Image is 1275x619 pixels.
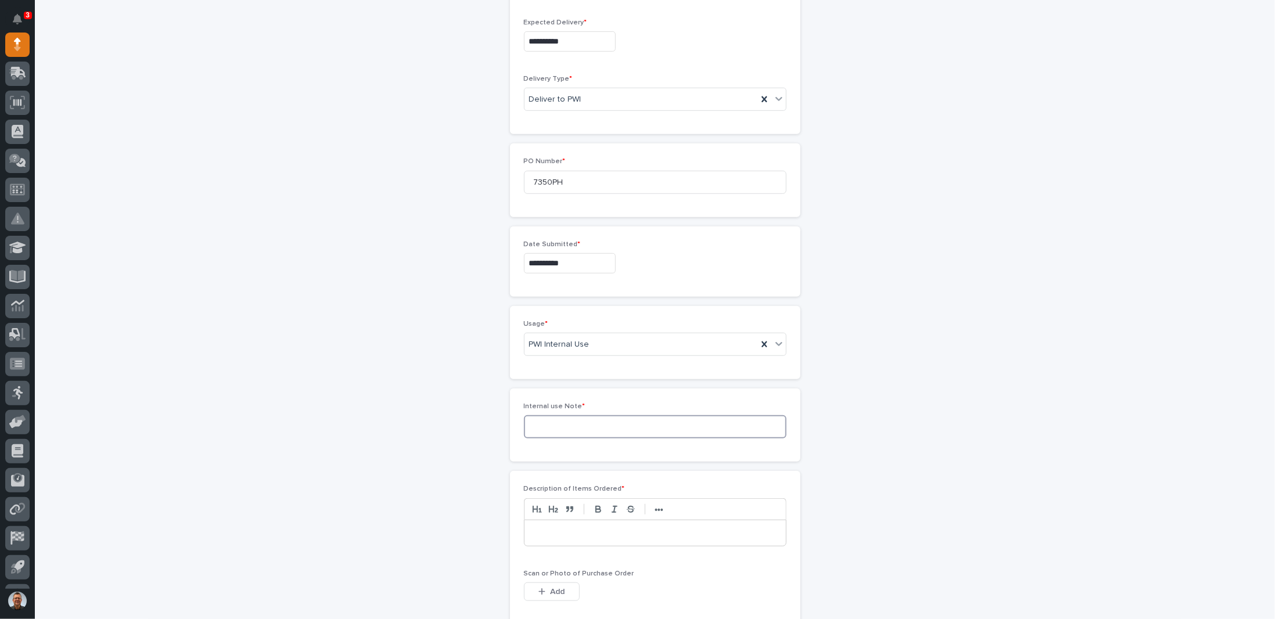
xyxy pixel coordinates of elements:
span: PO Number [524,158,566,165]
p: 3 [26,11,30,19]
button: ••• [651,502,667,516]
span: Deliver to PWI [529,93,581,106]
span: Description of Items Ordered [524,485,625,492]
span: Usage [524,321,548,328]
span: Expected Delivery [524,19,587,26]
span: Date Submitted [524,241,581,248]
button: Add [524,582,580,601]
button: Notifications [5,7,30,31]
span: Delivery Type [524,75,573,82]
span: Scan or Photo of Purchase Order [524,570,634,577]
span: PWI Internal Use [529,339,590,351]
button: users-avatar [5,589,30,613]
div: Notifications3 [15,14,30,33]
span: Add [550,586,565,597]
strong: ••• [655,505,663,514]
span: Internal use Note [524,403,586,410]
